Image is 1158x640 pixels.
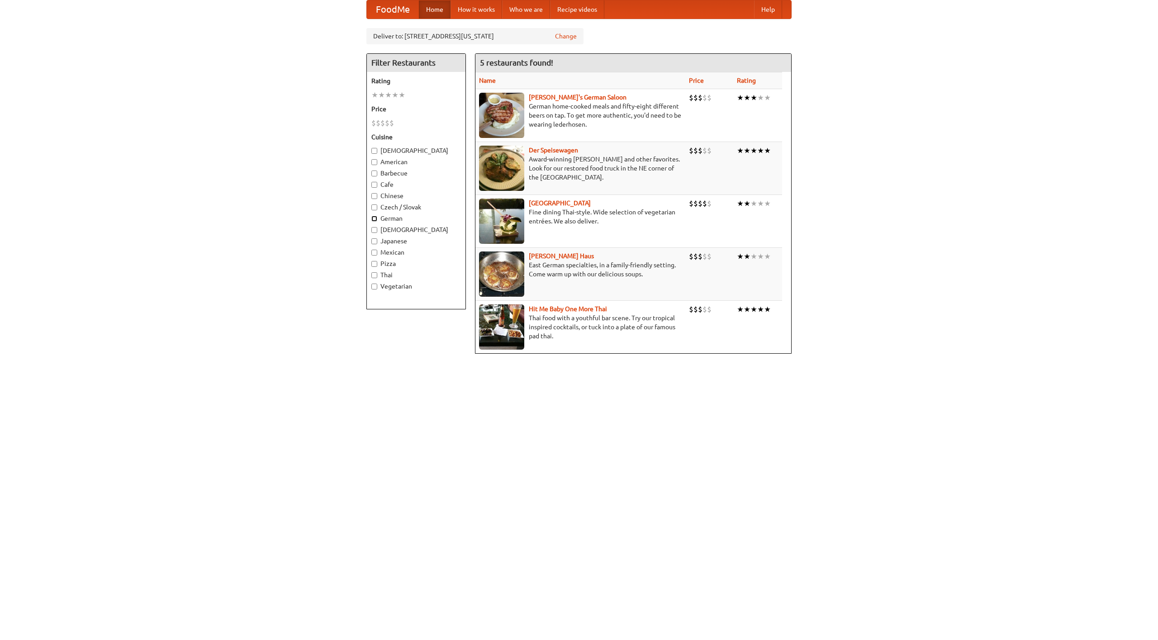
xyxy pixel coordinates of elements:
ng-pluralize: 5 restaurants found! [480,58,553,67]
a: Recipe videos [550,0,604,19]
input: Japanese [371,238,377,244]
li: $ [702,93,707,103]
li: ★ [378,90,385,100]
li: ★ [764,251,771,261]
li: $ [693,146,698,156]
li: $ [693,304,698,314]
li: ★ [757,146,764,156]
li: $ [376,118,380,128]
li: $ [698,304,702,314]
a: [GEOGRAPHIC_DATA] [529,199,591,207]
li: ★ [764,304,771,314]
li: ★ [757,199,764,209]
label: Thai [371,270,461,280]
input: German [371,216,377,222]
li: ★ [737,304,744,314]
li: $ [707,304,712,314]
label: [DEMOGRAPHIC_DATA] [371,146,461,155]
li: $ [707,199,712,209]
label: Barbecue [371,169,461,178]
div: Deliver to: [STREET_ADDRESS][US_STATE] [366,28,584,44]
h5: Rating [371,76,461,85]
li: ★ [744,146,750,156]
label: Japanese [371,237,461,246]
li: $ [707,251,712,261]
li: ★ [744,304,750,314]
li: ★ [750,251,757,261]
a: Help [754,0,782,19]
li: ★ [757,304,764,314]
input: Barbecue [371,171,377,176]
li: ★ [750,199,757,209]
p: Thai food with a youthful bar scene. Try our tropical inspired cocktails, or tuck into a plate of... [479,313,682,341]
label: [DEMOGRAPHIC_DATA] [371,225,461,234]
label: Chinese [371,191,461,200]
input: [DEMOGRAPHIC_DATA] [371,227,377,233]
li: $ [698,146,702,156]
li: ★ [744,93,750,103]
li: ★ [744,251,750,261]
li: ★ [757,93,764,103]
input: Mexican [371,250,377,256]
a: Home [419,0,451,19]
li: $ [693,93,698,103]
li: ★ [750,146,757,156]
label: Czech / Slovak [371,203,461,212]
li: $ [689,251,693,261]
a: Hit Me Baby One More Thai [529,305,607,313]
a: Who we are [502,0,550,19]
li: $ [371,118,376,128]
li: ★ [764,146,771,156]
label: Cafe [371,180,461,189]
li: $ [389,118,394,128]
li: $ [702,199,707,209]
li: ★ [399,90,405,100]
p: Award-winning [PERSON_NAME] and other favorites. Look for our restored food truck in the NE corne... [479,155,682,182]
li: ★ [737,93,744,103]
li: $ [689,199,693,209]
p: Fine dining Thai-style. Wide selection of vegetarian entrées. We also deliver. [479,208,682,226]
p: East German specialties, in a family-friendly setting. Come warm up with our delicious soups. [479,261,682,279]
li: $ [707,146,712,156]
li: ★ [764,93,771,103]
label: Mexican [371,248,461,257]
li: ★ [757,251,764,261]
input: Chinese [371,193,377,199]
input: Vegetarian [371,284,377,289]
li: ★ [737,146,744,156]
a: Der Speisewagen [529,147,578,154]
li: $ [698,251,702,261]
a: Price [689,77,704,84]
a: Rating [737,77,756,84]
li: ★ [385,90,392,100]
img: speisewagen.jpg [479,146,524,191]
li: ★ [371,90,378,100]
li: ★ [737,251,744,261]
li: $ [702,146,707,156]
li: $ [698,93,702,103]
a: [PERSON_NAME] Haus [529,252,594,260]
input: Thai [371,272,377,278]
img: satay.jpg [479,199,524,244]
a: Change [555,32,577,41]
li: $ [689,93,693,103]
a: How it works [451,0,502,19]
label: Vegetarian [371,282,461,291]
input: American [371,159,377,165]
li: ★ [392,90,399,100]
label: Pizza [371,259,461,268]
a: [PERSON_NAME]'s German Saloon [529,94,626,101]
li: ★ [750,304,757,314]
input: Czech / Slovak [371,204,377,210]
p: German home-cooked meals and fifty-eight different beers on tap. To get more authentic, you'd nee... [479,102,682,129]
li: $ [702,304,707,314]
li: $ [698,199,702,209]
h5: Price [371,104,461,114]
a: FoodMe [367,0,419,19]
input: Cafe [371,182,377,188]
